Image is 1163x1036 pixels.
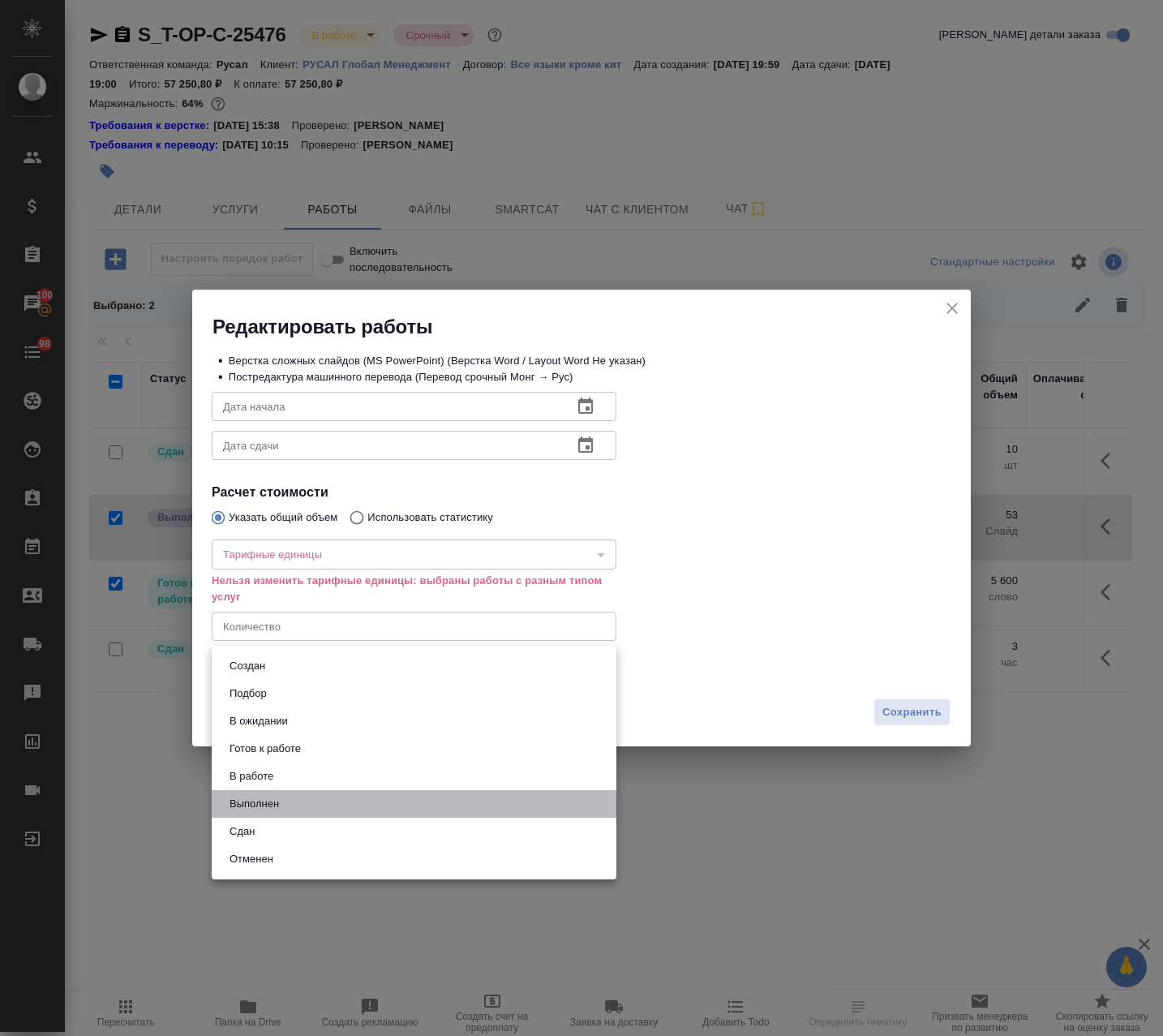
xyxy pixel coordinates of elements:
button: В работе [225,767,278,785]
button: Готов к работе [225,740,306,758]
button: В ожидании [225,712,293,730]
button: Выполнен [225,795,284,813]
button: Создан [225,657,270,675]
button: Сдан [225,823,260,840]
button: Подбор [225,685,272,703]
button: Отменен [225,850,278,868]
